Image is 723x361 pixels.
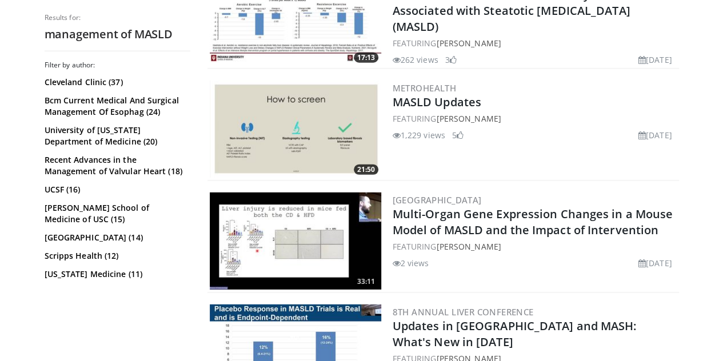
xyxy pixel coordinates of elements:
[393,37,677,49] div: FEATURING
[638,129,672,141] li: [DATE]
[436,113,501,124] a: [PERSON_NAME]
[638,54,672,66] li: [DATE]
[393,194,482,206] a: [GEOGRAPHIC_DATA]
[393,113,677,125] div: FEATURING
[45,202,187,225] a: [PERSON_NAME] School of Medicine of USC (15)
[452,129,464,141] li: 5
[393,318,637,350] a: Updates in [GEOGRAPHIC_DATA] and MASH: What's New in [DATE]
[45,154,187,177] a: Recent Advances in the Management of Valvular Heart (18)
[45,184,187,195] a: UCSF (16)
[45,27,190,42] h2: management of MASLD
[393,257,429,269] li: 2 views
[45,232,187,243] a: [GEOGRAPHIC_DATA] (14)
[393,94,481,110] a: MASLD Updates
[638,257,672,269] li: [DATE]
[393,306,534,318] a: 8th Annual Liver Conference
[210,81,381,178] a: 21:50
[354,53,378,63] span: 17:13
[393,240,677,252] div: FEATURING
[45,250,187,262] a: Scripps Health (12)
[393,82,456,94] a: MetroHealth
[45,77,187,88] a: Cleveland Clinic (37)
[393,54,438,66] li: 262 views
[354,276,378,287] span: 33:11
[210,81,381,178] img: 1c563672-5494-4084-a70d-4c40b185bb31.300x170_q85_crop-smart_upscale.jpg
[45,95,187,118] a: Bcm Current Medical And Surgical Management Of Esophag (24)
[436,241,501,252] a: [PERSON_NAME]
[354,165,378,175] span: 21:50
[393,129,445,141] li: 1,229 views
[45,13,190,22] p: Results for:
[436,38,501,49] a: [PERSON_NAME]
[210,192,381,290] a: 33:11
[45,268,187,280] a: [US_STATE] Medicine (11)
[445,54,457,66] li: 3
[45,125,187,147] a: University of [US_STATE] Department of Medicine (20)
[393,206,673,238] a: Multi-Organ Gene Expression Changes in a Mouse Model of MASLD and the Impact of Intervention
[210,192,381,290] img: b849b7c6-6dd0-4f40-9c16-961b01b693ef.300x170_q85_crop-smart_upscale.jpg
[45,61,190,70] h3: Filter by author:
